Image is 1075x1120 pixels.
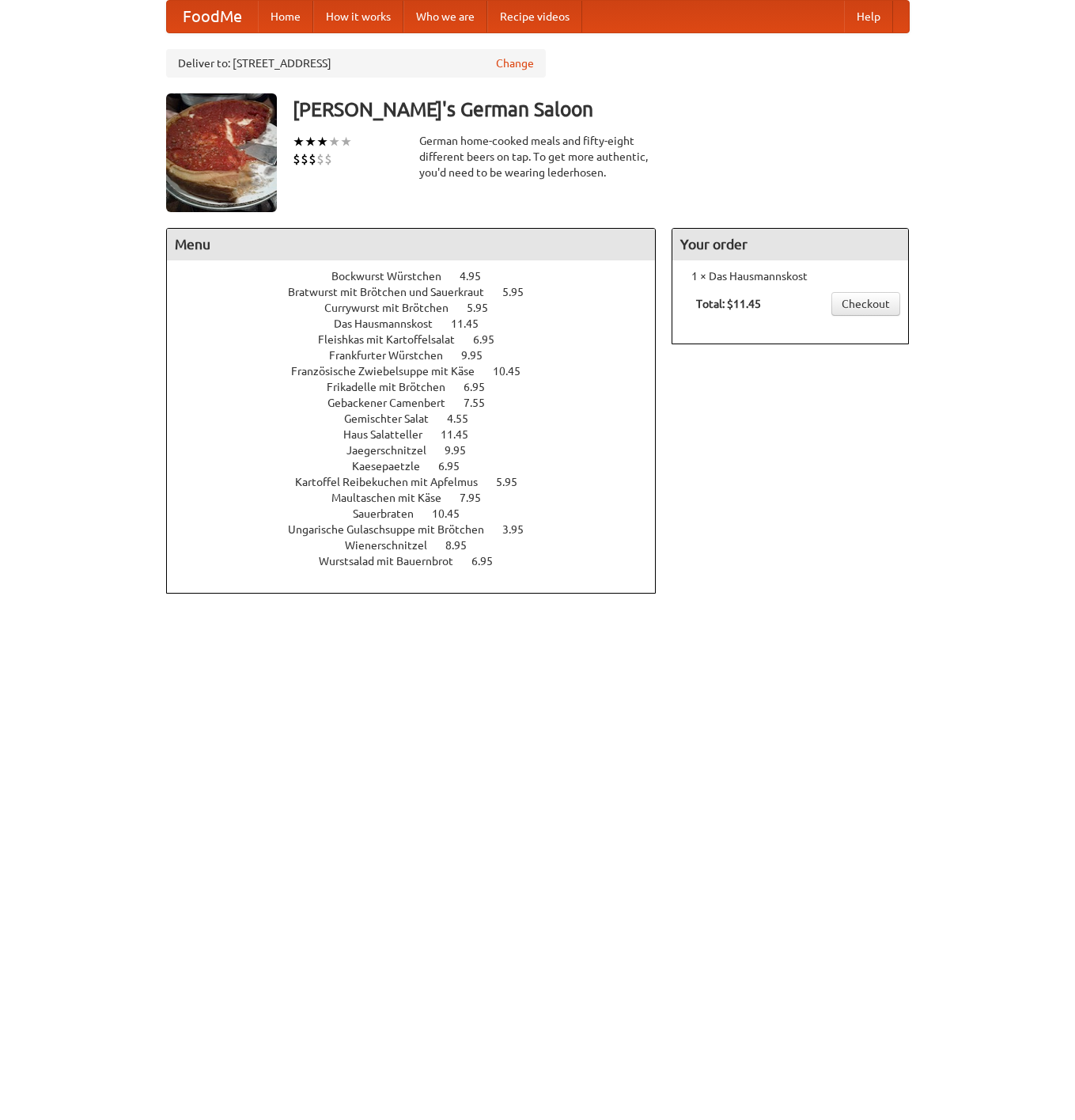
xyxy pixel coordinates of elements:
span: 7.95 [460,492,497,504]
span: 6.95 [464,381,501,393]
h4: Menu [167,229,656,260]
a: FoodMe [167,1,258,32]
a: Gemischter Salat 4.55 [344,412,498,425]
b: Total: $11.45 [696,298,761,310]
h3: [PERSON_NAME]'s German Saloon [293,93,910,125]
span: Sauerbraten [353,507,430,520]
li: $ [324,150,332,168]
span: 5.95 [496,476,533,488]
div: Deliver to: [STREET_ADDRESS] [166,49,546,78]
span: 3.95 [502,523,539,536]
span: 5.95 [502,286,539,298]
span: 6.95 [438,460,475,473]
span: Maultaschen mit Käse [331,492,457,504]
li: ★ [305,133,316,150]
a: Kartoffel Reibekuchen mit Apfelmus 5.95 [295,476,547,488]
span: 6.95 [471,555,509,568]
li: ★ [293,133,305,150]
span: Kartoffel Reibekuchen mit Apfelmus [295,476,494,488]
span: 4.95 [460,270,497,283]
span: Currywurst mit Brötchen [324,302,464,314]
span: Frankfurter Würstchen [329,349,459,362]
a: Frankfurter Würstchen 9.95 [329,349,512,362]
span: 6.95 [473,333,510,346]
span: Wurstsalad mit Bauernbrot [319,555,469,568]
a: Frikadelle mit Brötchen 6.95 [327,381,514,393]
a: Recipe videos [487,1,582,32]
a: Wurstsalad mit Bauernbrot 6.95 [319,555,522,568]
li: ★ [340,133,352,150]
a: Help [844,1,893,32]
a: Das Hausmannskost 11.45 [334,317,508,330]
a: Currywurst mit Brötchen 5.95 [324,302,517,314]
span: 9.95 [445,444,482,457]
a: Sauerbraten 10.45 [353,507,489,520]
a: Jaegerschnitzel 9.95 [346,444,495,457]
span: 4.55 [447,412,484,425]
span: Wienerschnitzel [345,539,443,552]
a: Kaesepaetzle 6.95 [352,460,489,473]
span: 11.45 [451,317,494,330]
span: 10.45 [493,365,536,378]
a: Französische Zwiebelsuppe mit Käse 10.45 [291,365,550,378]
span: Jaegerschnitzel [346,444,442,457]
a: Maultaschen mit Käse 7.95 [331,492,510,504]
span: Kaesepaetzle [352,460,436,473]
span: Haus Salatteller [343,428,438,441]
li: $ [316,150,324,168]
a: Home [258,1,313,32]
span: Gebackener Camenbert [327,397,461,409]
span: 9.95 [461,349,498,362]
li: $ [308,150,316,168]
span: 7.55 [464,397,501,409]
h4: Your order [672,229,908,260]
a: Bratwurst mit Brötchen und Sauerkraut 5.95 [288,286,553,298]
span: Frikadelle mit Brötchen [327,381,461,393]
a: Wienerschnitzel 8.95 [345,539,496,552]
a: Change [496,55,534,71]
a: Bockwurst Würstchen 4.95 [331,270,510,283]
li: ★ [328,133,340,150]
a: How it works [313,1,403,32]
a: Haus Salatteller 11.45 [343,428,498,441]
span: 5.95 [467,302,504,314]
li: 1 × Das Hausmannskost [680,268,900,284]
span: Ungarische Gulaschsuppe mit Brötchen [288,523,500,536]
a: Checkout [831,292,900,316]
span: Französische Zwiebelsuppe mit Käse [291,365,490,378]
li: $ [301,150,308,168]
a: Ungarische Gulaschsuppe mit Brötchen 3.95 [288,523,553,536]
li: ★ [316,133,328,150]
span: Das Hausmannskost [334,317,449,330]
span: Fleishkas mit Kartoffelsalat [318,333,471,346]
span: Gemischter Salat [344,412,445,425]
span: Bockwurst Würstchen [331,270,457,283]
span: 11.45 [441,428,484,441]
span: 10.45 [432,507,475,520]
a: Who we are [403,1,487,32]
li: $ [293,150,301,168]
img: angular.jpg [166,93,277,212]
a: Gebackener Camenbert 7.55 [327,397,514,409]
a: Fleishkas mit Kartoffelsalat 6.95 [318,333,524,346]
div: German home-cooked meals and fifty-eight different beers on tap. To get more authentic, you'd nee... [419,133,657,180]
span: Bratwurst mit Brötchen und Sauerkraut [288,286,500,298]
span: 8.95 [445,539,483,552]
